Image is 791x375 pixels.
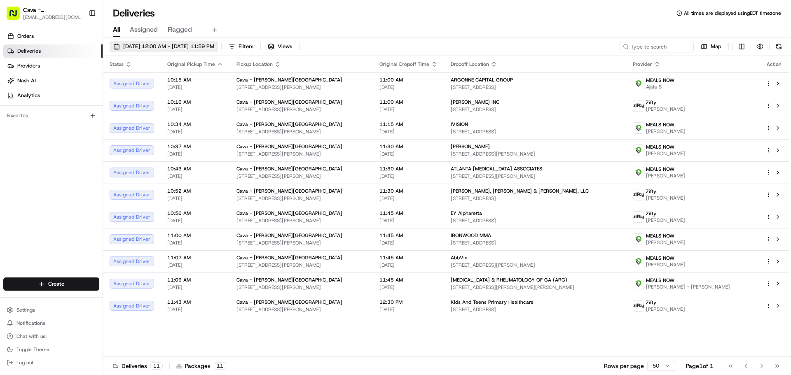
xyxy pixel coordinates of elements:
span: 11:43 AM [167,299,223,305]
span: Filters [239,43,253,50]
span: [DATE] [167,106,223,113]
button: Create [3,277,99,291]
span: [PERSON_NAME] [646,128,685,135]
a: 💻API Documentation [66,181,136,196]
span: [DATE] [118,150,135,156]
input: Type to search [620,41,694,52]
span: • [114,128,117,134]
span: 10:43 AM [167,165,223,172]
span: [DATE] [167,240,223,246]
span: 10:52 AM [167,188,223,194]
span: [PERSON_NAME][GEOGRAPHIC_DATA] [26,128,112,134]
span: Cava - [PERSON_NAME][GEOGRAPHIC_DATA] [236,99,342,105]
span: Providers [17,62,40,70]
div: 💻 [70,185,76,191]
a: Deliveries [3,44,103,58]
div: Packages [176,362,226,370]
span: Notifications [16,320,45,326]
span: 11:07 AM [167,254,223,261]
span: Status [110,61,124,68]
span: Zifty [646,299,656,306]
img: 1736555255976-a54dd68f-1ca7-489b-9aae-adbdc363a1c4 [8,79,23,93]
button: Filters [225,41,257,52]
span: 11:00 AM [379,77,438,83]
a: Nash AI [3,74,103,87]
span: [DATE] [167,151,223,157]
button: Map [697,41,725,52]
img: Sandy Springs [8,142,21,155]
a: Powered byPylon [58,204,100,210]
span: MEALS NOW [646,255,674,261]
span: Chat with us! [16,333,47,340]
div: Page 1 of 1 [686,362,714,370]
span: [DATE] [118,128,135,134]
span: [PERSON_NAME] [646,150,685,157]
span: • [114,150,117,156]
span: 12:30 PM [379,299,438,305]
span: 11:45 AM [379,232,438,239]
span: [STREET_ADDRESS][PERSON_NAME] [236,84,366,91]
span: [STREET_ADDRESS][PERSON_NAME] [236,151,366,157]
span: Nash AI [17,77,36,84]
span: Deliveries [17,47,41,55]
span: [DATE] [379,262,438,268]
span: [STREET_ADDRESS][PERSON_NAME] [236,106,366,113]
span: [DATE] [379,240,438,246]
span: [DATE] [167,284,223,291]
span: [STREET_ADDRESS] [451,106,619,113]
span: [PERSON_NAME] [646,217,685,224]
button: Toggle Theme [3,344,99,355]
span: Dropoff Location [451,61,489,68]
span: Original Dropoff Time [379,61,429,68]
span: Ajaia S [646,84,674,90]
button: [EMAIL_ADDRESS][DOMAIN_NAME] [23,14,82,21]
span: Zifty [646,99,656,106]
span: [DATE] [379,217,438,224]
span: 10:34 AM [167,121,223,128]
span: Flagged [168,25,192,35]
span: Pickup Location [236,61,273,68]
span: [STREET_ADDRESS][PERSON_NAME] [451,262,619,268]
div: Past conversations [8,107,53,114]
img: zifty-logo-trans-sq.png [633,300,644,311]
span: MEALS NOW [646,144,674,150]
span: [PERSON_NAME] [646,195,685,201]
span: [STREET_ADDRESS] [451,128,619,135]
span: 11:30 AM [379,165,438,172]
div: 📗 [8,185,15,191]
span: EY Alpharetta [451,210,482,217]
div: 11 [214,362,226,370]
span: [DATE] [167,84,223,91]
span: Map [711,43,721,50]
span: [DATE] [167,195,223,202]
span: Provider [633,61,652,68]
input: Clear [21,53,136,62]
span: Cava - [PERSON_NAME][GEOGRAPHIC_DATA] [236,254,342,261]
span: 11:00 AM [167,232,223,239]
span: Zifty [646,188,656,195]
button: Settings [3,304,99,316]
span: Cava - [PERSON_NAME][GEOGRAPHIC_DATA] [236,232,342,239]
span: 11:30 AM [379,143,438,150]
img: melas_now_logo.png [633,256,644,267]
button: Chat with us! [3,331,99,342]
img: zifty-logo-trans-sq.png [633,100,644,111]
span: [STREET_ADDRESS] [451,217,619,224]
span: [STREET_ADDRESS][PERSON_NAME] [236,195,366,202]
div: We're available if you need us! [37,87,113,93]
span: 11:00 AM [379,99,438,105]
span: 11:09 AM [167,277,223,283]
span: MEALS NOW [646,166,674,172]
span: AbbVie [451,254,468,261]
span: Create [48,280,64,288]
div: Start new chat [37,79,135,87]
span: ATLANTA [MEDICAL_DATA] ASSOCIATES [451,165,542,172]
span: Cava - [PERSON_NAME][GEOGRAPHIC_DATA] [236,188,342,194]
span: [MEDICAL_DATA] & RHEUMATOLOGY OF GA (ARG) [451,277,567,283]
span: Orders [17,33,34,40]
button: Cava - [PERSON_NAME][GEOGRAPHIC_DATA][EMAIL_ADDRESS][DOMAIN_NAME] [3,3,85,23]
span: [STREET_ADDRESS] [451,306,619,313]
span: API Documentation [78,184,132,192]
span: Cava - [PERSON_NAME][GEOGRAPHIC_DATA] [236,277,342,283]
